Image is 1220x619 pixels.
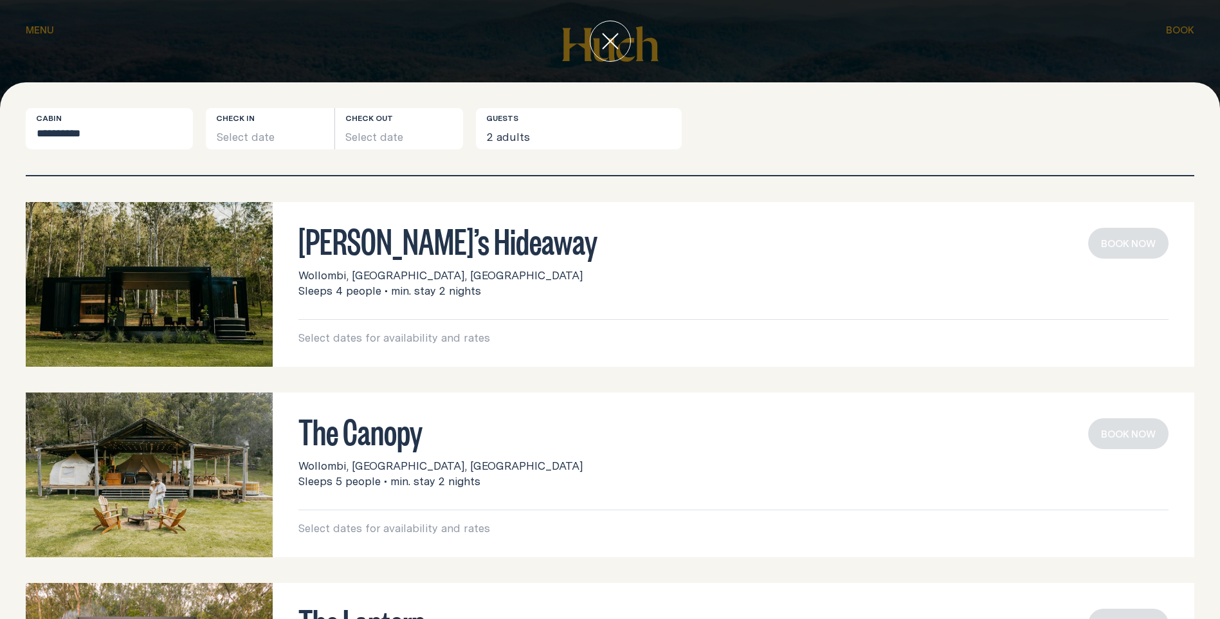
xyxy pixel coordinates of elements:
button: book now [1088,418,1169,449]
span: Sleeps 5 people • min. stay 2 nights [298,474,480,489]
button: book now [1088,228,1169,259]
h3: The Canopy [298,418,1169,443]
span: Wollombi, [GEOGRAPHIC_DATA], [GEOGRAPHIC_DATA] [298,458,583,474]
p: Select dates for availability and rates [298,330,1169,346]
p: Select dates for availability and rates [298,521,1169,536]
button: Select date [335,108,464,149]
button: Select date [206,108,334,149]
button: 2 adults [476,108,682,149]
button: close [590,21,631,62]
label: Guests [486,113,518,124]
h3: [PERSON_NAME]’s Hideaway [298,228,1169,252]
label: Cabin [36,113,62,124]
span: Wollombi, [GEOGRAPHIC_DATA], [GEOGRAPHIC_DATA] [298,268,583,283]
span: Sleeps 4 people • min. stay 2 nights [298,283,481,299]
